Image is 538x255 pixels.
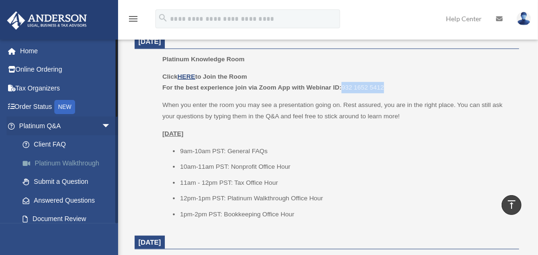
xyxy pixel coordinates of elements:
[13,191,125,210] a: Answered Questions
[180,209,512,220] li: 1pm-2pm PST: Bookkeeping Office Hour
[502,195,521,215] a: vertical_align_top
[158,13,168,23] i: search
[128,16,139,25] a: menu
[7,79,125,98] a: Tax Organizers
[162,130,184,137] u: [DATE]
[4,11,90,30] img: Anderson Advisors Platinum Portal
[180,161,512,173] li: 10am-11am PST: Nonprofit Office Hour
[7,60,125,79] a: Online Ordering
[7,98,125,117] a: Order StatusNEW
[180,146,512,157] li: 9am-10am PST: General FAQs
[162,73,247,80] b: Click to Join the Room
[162,56,245,63] span: Platinum Knowledge Room
[13,173,125,191] a: Submit a Question
[138,239,161,246] span: [DATE]
[102,116,120,136] span: arrow_drop_down
[128,13,139,25] i: menu
[178,73,195,80] a: HERE
[13,154,125,173] a: Platinum Walkthrough
[162,84,342,91] b: For the best experience join via Zoom App with Webinar ID:
[506,199,517,210] i: vertical_align_top
[180,193,512,204] li: 12pm-1pm PST: Platinum Walkthrough Office Hour
[517,12,531,25] img: User Pic
[54,100,75,114] div: NEW
[13,135,125,154] a: Client FAQ
[162,99,512,122] p: When you enter the room you may see a presentation going on. Rest assured, you are in the right p...
[7,116,125,135] a: Platinum Q&Aarrow_drop_down
[180,177,512,189] li: 11am - 12pm PST: Tax Office Hour
[7,41,125,60] a: Home
[13,210,125,229] a: Document Review
[162,71,512,93] p: 932 1652 5412
[138,38,161,45] span: [DATE]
